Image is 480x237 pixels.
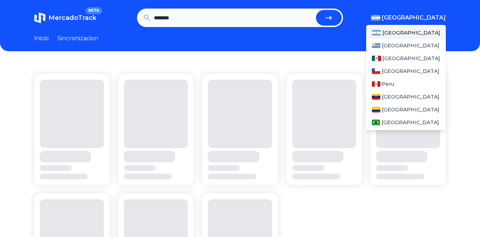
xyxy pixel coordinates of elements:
[366,116,446,129] a: Brasil[GEOGRAPHIC_DATA]
[381,119,439,126] span: [GEOGRAPHIC_DATA]
[372,56,381,61] img: Mexico
[382,42,439,49] span: [GEOGRAPHIC_DATA]
[366,90,446,103] a: Venezuela[GEOGRAPHIC_DATA]
[382,106,439,113] span: [GEOGRAPHIC_DATA]
[382,93,439,100] span: [GEOGRAPHIC_DATA]
[371,14,446,22] button: [GEOGRAPHIC_DATA]
[85,7,102,14] span: BETA
[382,68,439,75] span: [GEOGRAPHIC_DATA]
[382,80,394,88] span: Peru
[372,107,380,112] img: Colombia
[57,34,98,43] a: Sincronizacion
[372,120,380,125] img: Brasil
[34,12,96,23] a: MercadoTrackBETA
[366,78,446,90] a: PeruPeru
[366,65,446,78] a: Chile[GEOGRAPHIC_DATA]
[372,94,380,100] img: Venezuela
[382,14,446,22] span: [GEOGRAPHIC_DATA]
[371,15,380,21] img: Argentina
[372,68,380,74] img: Chile
[372,43,380,48] img: Uruguay
[366,103,446,116] a: Colombia[GEOGRAPHIC_DATA]
[383,29,440,36] span: [GEOGRAPHIC_DATA]
[372,30,381,36] img: Argentina
[366,26,446,39] a: Argentina[GEOGRAPHIC_DATA]
[48,14,96,22] span: MercadoTrack
[34,34,49,43] a: Inicio
[383,55,440,62] span: [GEOGRAPHIC_DATA]
[366,39,446,52] a: Uruguay[GEOGRAPHIC_DATA]
[366,52,446,65] a: Mexico[GEOGRAPHIC_DATA]
[372,81,380,87] img: Peru
[34,12,46,23] img: MercadoTrack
